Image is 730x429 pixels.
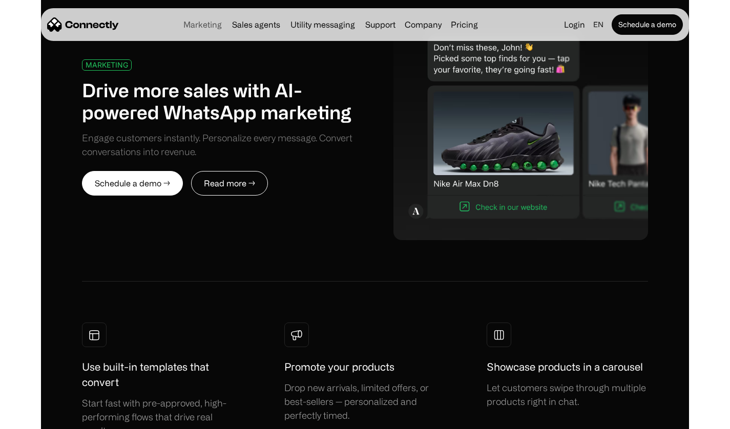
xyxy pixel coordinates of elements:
h1: Drive more sales with AI-powered WhatsApp marketing [82,79,365,123]
div: Let customers swipe through multiple products right in chat. [487,381,648,409]
ul: Language list [20,411,61,425]
a: Sales agents [228,20,284,29]
a: Support [361,20,400,29]
a: Pricing [447,20,482,29]
a: Schedule a demo → [82,171,183,196]
h1: Use built-in templates that convert [82,359,243,390]
div: en [589,17,610,32]
div: Company [402,17,445,32]
div: Drop new arrivals, limited offers, or best-sellers — personalized and perfectly timed. [284,381,446,422]
div: MARKETING [86,61,128,69]
div: en [593,17,603,32]
a: Marketing [179,20,226,29]
aside: Language selected: English [10,410,61,425]
div: Company [405,17,442,32]
a: Schedule a demo [612,14,683,35]
a: Utility messaging [286,20,359,29]
h1: Showcase products in a carousel [487,359,643,375]
a: Login [560,17,589,32]
a: Read more → [191,171,268,196]
div: Engage customers instantly. Personalize every message. Convert conversations into revenue. [82,131,365,159]
h1: Promote your products [284,359,394,375]
a: home [47,17,119,32]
